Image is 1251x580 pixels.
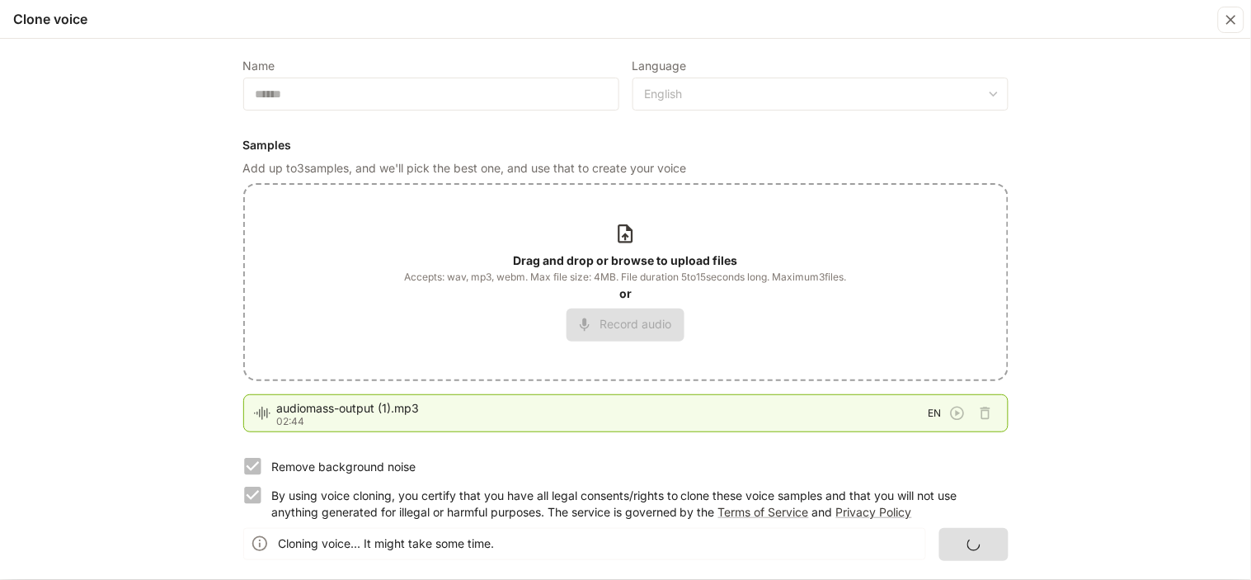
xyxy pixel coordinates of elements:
[243,137,1009,153] h6: Samples
[13,10,87,28] h5: Clone voice
[619,286,632,300] b: or
[243,160,1009,177] p: Add up to 3 samples, and we'll pick the best one, and use that to create your voice
[279,529,495,559] div: Cloning voice... It might take some time.
[718,505,809,519] a: Terms of Service
[271,488,995,521] p: By using voice cloning, you certify that you have all legal consents/rights to clone these voice ...
[514,253,738,267] b: Drag and drop or browse to upload files
[277,400,929,417] span: audiomass-output (1).mp3
[929,405,942,422] span: EN
[243,60,275,72] p: Name
[633,60,687,72] p: Language
[645,86,981,102] div: English
[277,417,929,427] p: 02:44
[836,505,912,519] a: Privacy Policy
[405,269,847,285] span: Accepts: wav, mp3, webm. Max file size: 4MB. File duration 5 to 15 seconds long. Maximum 3 files.
[271,459,416,475] p: Remove background noise
[633,86,1008,102] div: English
